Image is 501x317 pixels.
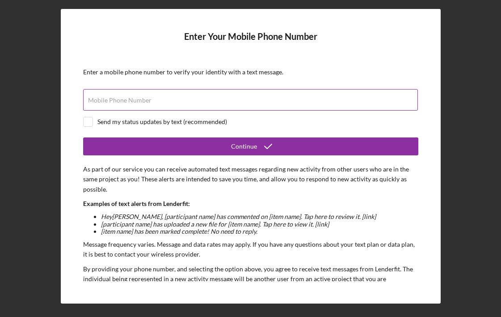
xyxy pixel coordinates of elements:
div: Continue [231,137,257,155]
h4: Enter Your Mobile Phone Number [83,31,418,55]
p: By providing your phone number, and selecting the option above, you agree to receive text message... [83,264,418,294]
p: Examples of text alerts from Lenderfit: [83,199,418,209]
label: Mobile Phone Number [88,97,152,104]
div: Send my status updates by text (recommended) [97,118,227,125]
li: [item name] has been marked complete! No need to reply. [101,228,418,235]
li: Hey [PERSON_NAME] , [participant name] has commented on [item name]. Tap here to review it. [link] [101,213,418,220]
li: [participant name] has uploaded a new file for [item name]. Tap here to view it. [link] [101,221,418,228]
div: Enter a mobile phone number to verify your identity with a text message. [83,69,418,76]
p: As part of our service you can receive automated text messages regarding new activity from other ... [83,164,418,194]
button: Continue [83,137,418,155]
p: Message frequency varies. Message and data rates may apply. If you have any questions about your ... [83,240,418,260]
